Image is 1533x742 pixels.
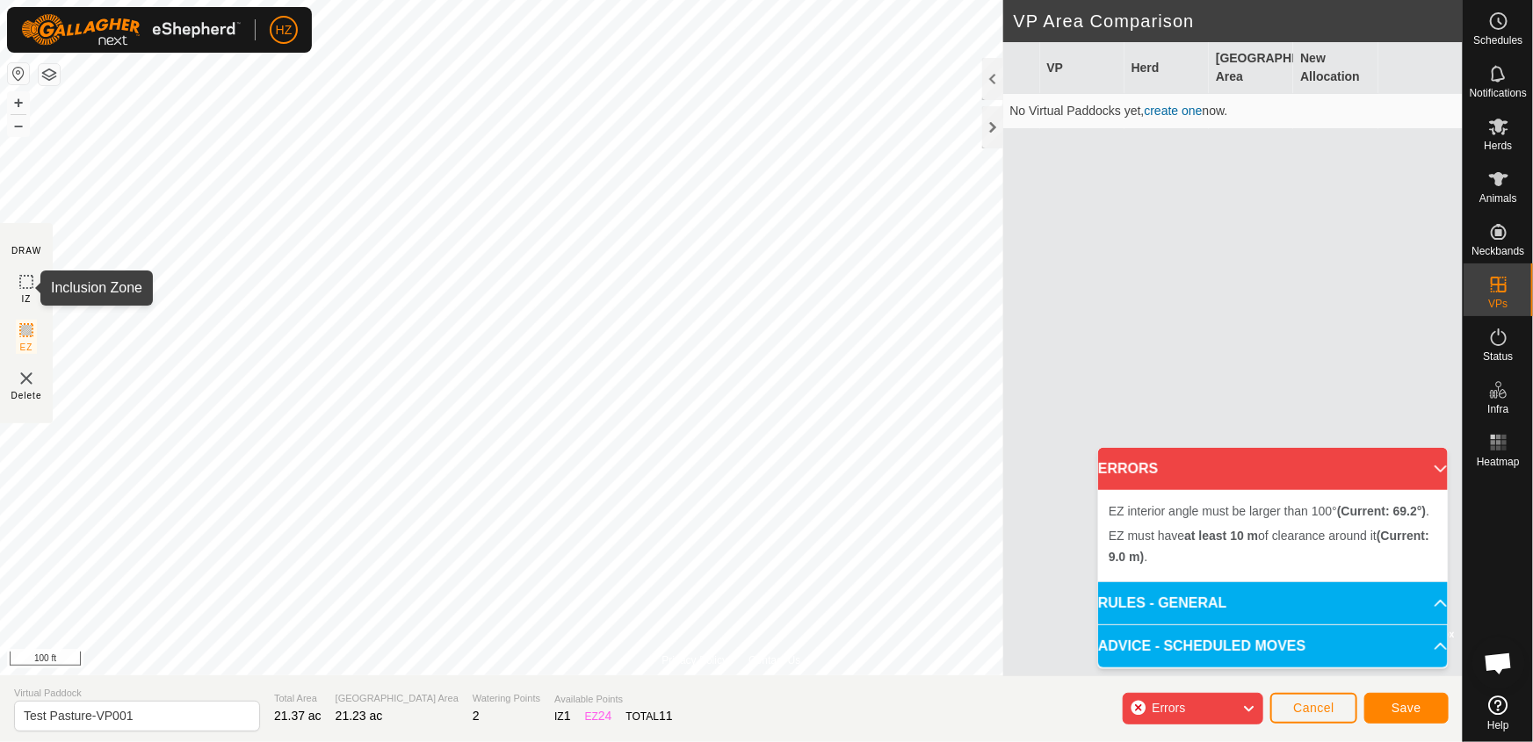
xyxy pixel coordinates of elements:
[11,389,42,402] span: Delete
[1209,42,1293,94] th: [GEOGRAPHIC_DATA] Area
[1109,529,1429,564] span: EZ must have of clearance around it .
[1472,637,1525,689] div: Open chat
[1464,688,1533,738] a: Help
[1098,625,1448,667] p-accordion-header: ADVICE - SCHEDULED MOVES
[39,64,60,85] button: Map Layers
[554,707,570,725] div: IZ
[274,691,322,706] span: Total Area
[1477,457,1520,467] span: Heatmap
[626,707,673,725] div: TOTAL
[274,709,322,723] span: 21.37 ac
[662,652,727,668] a: Privacy Policy
[1487,404,1508,414] span: Infra
[21,14,241,46] img: Gallagher Logo
[554,692,673,707] span: Available Points
[1484,140,1512,151] span: Herds
[1152,701,1185,715] span: Errors
[1364,693,1449,724] button: Save
[20,341,33,354] span: EZ
[1293,42,1378,94] th: New Allocation
[473,691,540,706] span: Watering Points
[8,63,29,84] button: Reset Map
[473,709,480,723] span: 2
[564,709,571,723] span: 1
[1337,504,1426,518] b: (Current: 69.2°)
[8,115,29,136] button: –
[11,244,41,257] div: DRAW
[336,709,383,723] span: 21.23 ac
[1472,246,1524,256] span: Neckbands
[22,292,32,306] span: IZ
[1098,458,1158,479] span: ERRORS
[1488,299,1508,309] span: VPs
[1487,720,1509,731] span: Help
[659,709,673,723] span: 11
[1470,88,1527,98] span: Notifications
[1145,104,1203,118] a: create one
[748,652,800,668] a: Contact Us
[1003,94,1464,129] td: No Virtual Paddocks yet, now.
[1109,504,1429,518] span: EZ interior angle must be larger than 100° .
[1124,42,1209,94] th: Herd
[1098,593,1227,614] span: RULES - GENERAL
[1014,11,1464,32] h2: VP Area Comparison
[14,686,260,701] span: Virtual Paddock
[1270,693,1357,724] button: Cancel
[1184,529,1258,543] b: at least 10 m
[1293,701,1334,715] span: Cancel
[276,21,293,40] span: HZ
[1473,35,1522,46] span: Schedules
[1483,351,1513,362] span: Status
[1098,448,1448,490] p-accordion-header: ERRORS
[336,691,459,706] span: [GEOGRAPHIC_DATA] Area
[598,709,612,723] span: 24
[16,368,37,389] img: VP
[1392,701,1421,715] span: Save
[1098,490,1448,581] p-accordion-content: ERRORS
[1040,42,1124,94] th: VP
[1098,582,1448,624] p-accordion-header: RULES - GENERAL
[1479,193,1517,204] span: Animals
[585,707,612,725] div: EZ
[8,92,29,113] button: +
[1098,636,1305,657] span: ADVICE - SCHEDULED MOVES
